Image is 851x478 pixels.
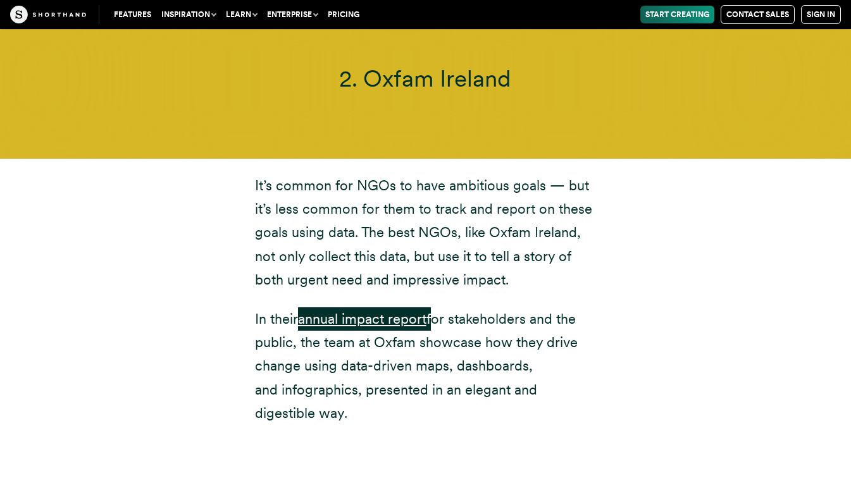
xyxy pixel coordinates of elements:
button: Learn [221,6,262,23]
button: Enterprise [262,6,323,23]
a: Pricing [323,6,364,23]
span: 2. Oxfam Ireland [339,64,511,92]
p: In their for stakeholders and the public, the team at Oxfam showcase how they drive change using ... [255,307,597,426]
a: Start Creating [640,6,714,23]
a: Contact Sales [721,5,795,24]
a: Sign in [801,5,841,24]
img: The Craft [10,6,86,23]
button: Inspiration [156,6,221,23]
a: Features [109,6,156,23]
p: It’s common for NGOs to have ambitious goals — but it’s less common for them to track and report ... [255,174,597,292]
a: annual impact report [298,310,426,327]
